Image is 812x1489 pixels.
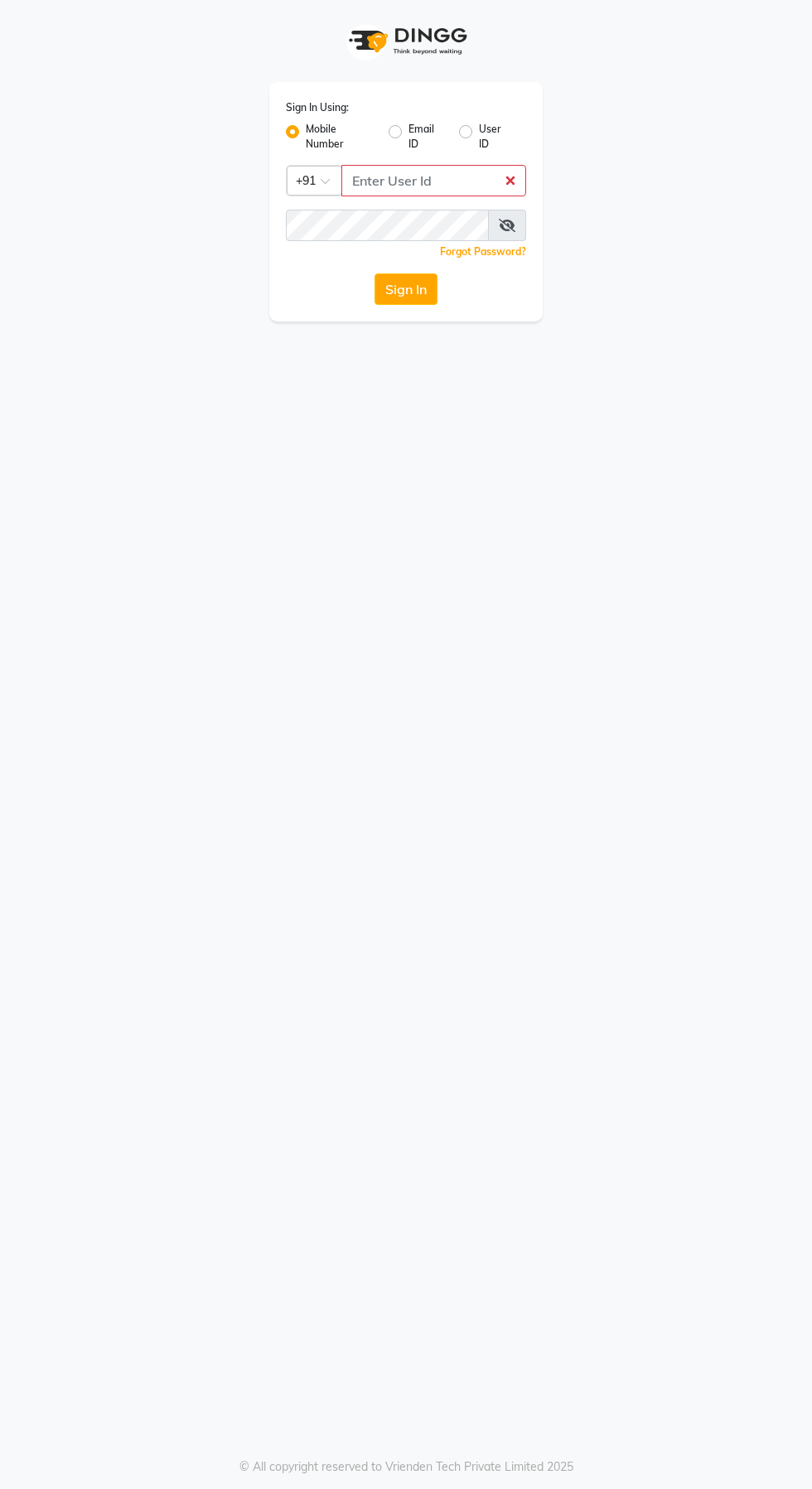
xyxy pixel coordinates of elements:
[375,273,437,305] button: Sign In
[286,210,489,241] input: Username
[286,100,349,115] label: Sign In Using:
[306,122,375,152] label: Mobile Number
[440,245,526,258] a: Forgot Password?
[479,122,513,152] label: User ID
[408,122,446,152] label: Email ID
[341,165,526,196] input: Username
[340,17,472,65] img: logo1.svg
